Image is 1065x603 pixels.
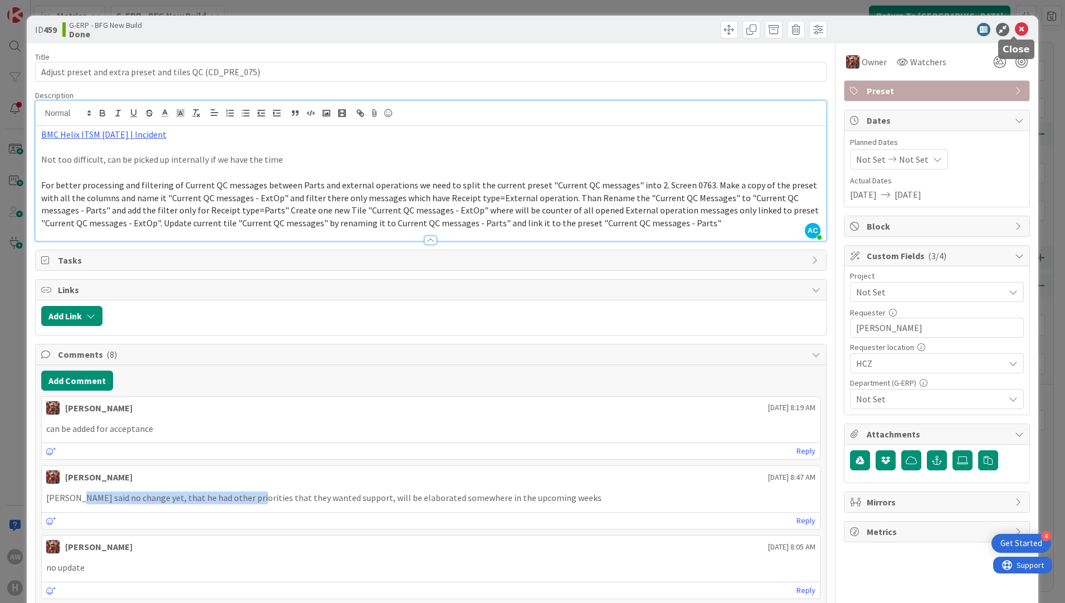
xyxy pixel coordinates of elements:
p: no update [46,561,815,574]
p: Not too difficult, can be picked up internally if we have the time [41,153,820,166]
label: Requester [850,308,886,318]
span: [DATE] 8:19 AM [768,402,815,414]
p: can be added for acceptance [46,422,815,435]
span: Planned Dates [850,137,1024,148]
a: Reply [797,514,815,528]
span: Support [23,2,51,15]
span: Watchers [910,55,946,69]
span: [DATE] [895,188,921,201]
p: [PERSON_NAME] said no change yet, that he had other priorities that they wanted support, will be ... [46,492,815,504]
span: AC [805,223,820,239]
img: JK [46,401,60,415]
input: type card name here... [35,62,827,82]
span: Dates [867,114,1009,127]
label: Title [35,52,50,62]
div: Get Started [1000,538,1042,549]
div: Requester location [850,343,1024,351]
span: Owner [862,55,887,69]
img: JK [46,470,60,484]
span: Description [35,90,74,100]
a: BMC Helix ITSM [DATE] | Incident [41,129,167,140]
img: JK [846,55,859,69]
div: 4 [1041,531,1051,541]
span: Not Set [856,284,999,300]
span: [DATE] 8:47 AM [768,471,815,483]
span: Metrics [867,525,1009,538]
a: Reply [797,444,815,458]
a: Reply [797,583,815,597]
span: Comments [58,348,806,361]
img: JK [46,540,60,553]
span: Not Set [856,153,886,166]
b: Done [69,30,142,38]
span: Attachments [867,427,1009,441]
span: [DATE] 8:05 AM [768,541,815,553]
span: Preset [867,84,1009,98]
span: Mirrors [867,495,1009,509]
span: Actual Dates [850,175,1024,187]
button: Add Link [41,306,102,326]
span: Links [58,283,806,296]
span: [DATE] [850,188,877,201]
div: [PERSON_NAME] [65,401,133,415]
h5: Close [1003,44,1030,55]
b: 459 [43,24,57,35]
span: Not Set [899,153,929,166]
div: Project [850,272,1024,280]
span: Custom Fields [867,249,1009,262]
div: Open Get Started checklist, remaining modules: 4 [991,534,1051,553]
span: G-ERP - BFG New Build [69,21,142,30]
span: Block [867,220,1009,233]
span: Not Set [856,392,1004,406]
button: Add Comment [41,371,113,391]
div: [PERSON_NAME] [65,540,133,553]
span: ( 3/4 ) [928,250,946,261]
span: ( 8 ) [106,349,117,360]
span: For better processing and filtering of Current QC messages between Parts and external operations ... [41,179,820,228]
span: HCZ [856,356,999,371]
div: Department (G-ERP) [850,379,1024,387]
div: [PERSON_NAME] [65,470,133,484]
span: ID [35,23,57,36]
span: Tasks [58,254,806,267]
